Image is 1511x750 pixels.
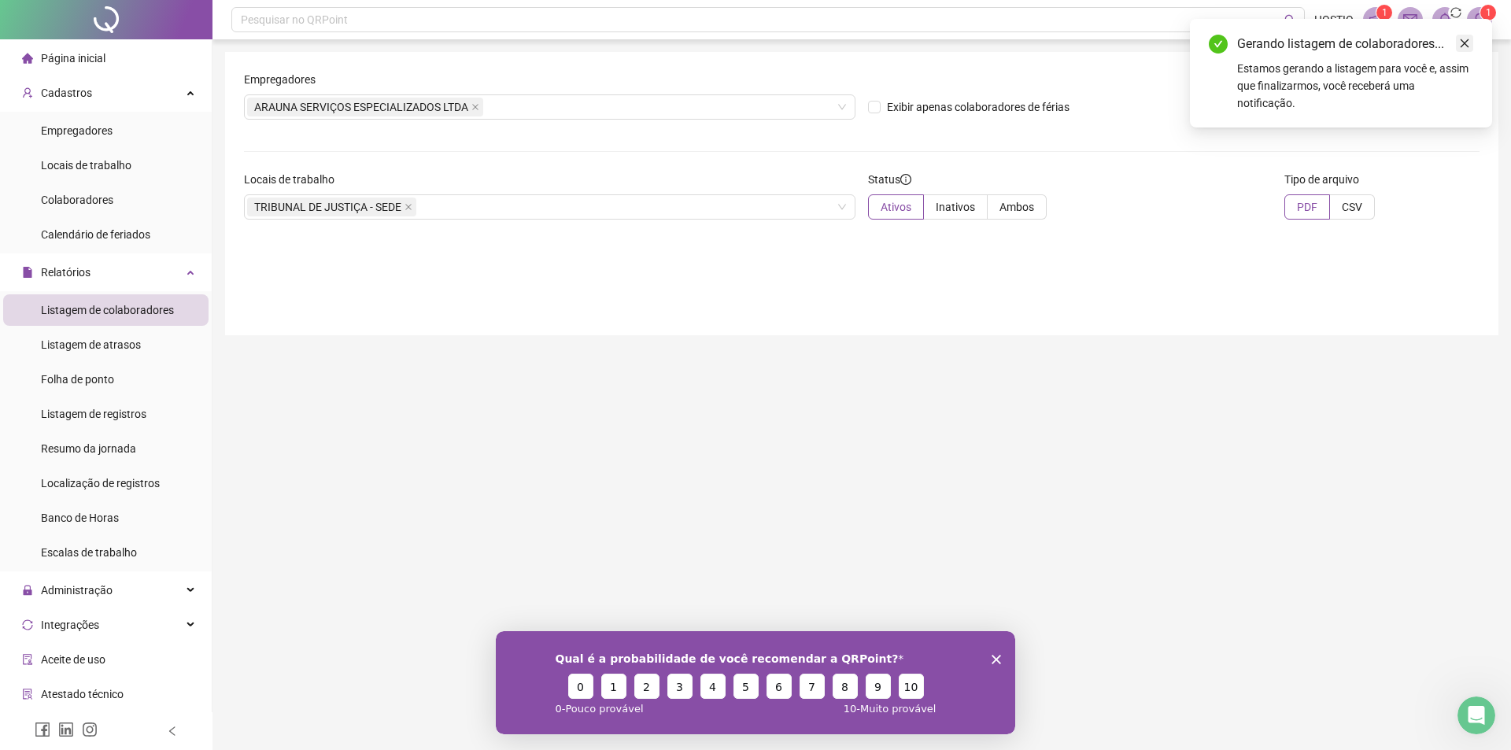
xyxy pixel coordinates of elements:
[1237,60,1473,112] div: Estamos gerando a listagem para você e, assim que finalizarmos, você receberá uma notificação.
[41,653,105,666] span: Aceite de uso
[41,373,114,386] span: Folha de ponto
[244,171,345,188] label: Locais de trabalho
[41,338,141,351] span: Listagem de atrasos
[41,124,113,137] span: Empregadores
[247,98,483,116] span: ARAUNA SERVIÇOS ESPECIALIZADOS LTDA
[41,266,91,279] span: Relatórios
[22,87,33,98] span: user-add
[1369,13,1383,27] span: notification
[22,689,33,700] span: solution
[471,103,479,111] span: close
[254,98,468,116] span: ARAUNA SERVIÇOS ESPECIALIZADOS LTDA
[1456,35,1473,52] a: Close
[167,726,178,737] span: left
[41,442,136,455] span: Resumo da jornada
[1438,13,1452,27] span: bell
[254,198,401,216] span: TRIBUNAL DE JUSTIÇA - SEDE
[1403,13,1417,27] span: mail
[247,198,416,216] span: TRIBUNAL DE JUSTIÇA - SEDE
[22,654,33,665] span: audit
[41,619,99,631] span: Integrações
[1382,7,1387,18] span: 1
[41,304,174,316] span: Listagem de colaboradores
[1468,8,1491,31] img: 41758
[999,201,1034,213] span: Ambos
[244,71,326,88] label: Empregadores
[496,631,1015,734] iframe: Pesquisa da QRPoint
[41,52,105,65] span: Página inicial
[1459,38,1470,49] span: close
[881,98,1076,116] span: Exibir apenas colaboradores de férias
[1342,201,1362,213] span: CSV
[22,585,33,596] span: lock
[212,695,1511,750] footer: QRPoint © 2025 - 2.90.5 -
[1237,35,1473,54] div: Gerando listagem de colaboradores...
[1486,7,1491,18] span: 1
[1446,2,1465,22] span: sync
[22,619,33,630] span: sync
[41,584,113,597] span: Administração
[41,408,146,420] span: Listagem de registros
[1457,696,1495,734] iframe: Intercom live chat
[1209,35,1228,54] span: check-circle
[82,722,98,737] span: instagram
[22,53,33,64] span: home
[41,194,113,206] span: Colaboradores
[405,203,412,211] span: close
[1480,5,1496,20] sup: Atualize o seu contato no menu Meus Dados
[41,688,124,700] span: Atestado técnico
[900,174,911,185] span: info-circle
[1297,201,1317,213] span: PDF
[1284,14,1296,26] span: search
[868,171,911,188] span: Status
[41,477,160,490] span: Localização de registros
[41,87,92,99] span: Cadastros
[58,722,74,737] span: linkedin
[41,228,150,241] span: Calendário de feriados
[41,159,131,172] span: Locais de trabalho
[41,512,119,524] span: Banco de Horas
[1284,171,1359,188] span: Tipo de arquivo
[936,201,975,213] span: Inativos
[1314,11,1354,28] span: HOSTIO
[22,267,33,278] span: file
[41,546,137,559] span: Escalas de trabalho
[1376,5,1392,20] sup: 1
[881,201,911,213] span: Ativos
[35,722,50,737] span: facebook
